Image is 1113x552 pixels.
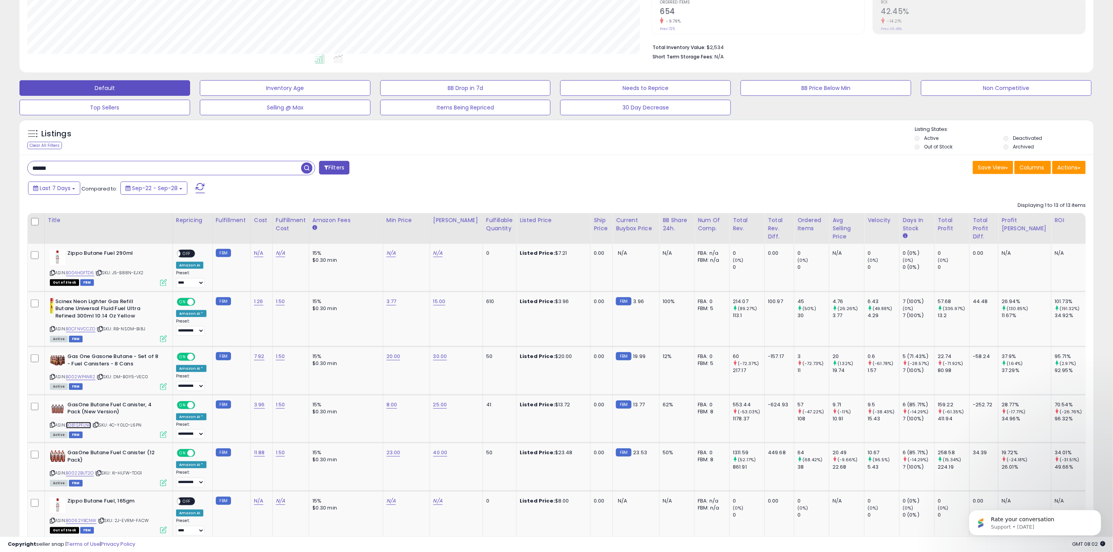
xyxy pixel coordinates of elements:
[34,30,134,37] p: Message from Support, sent 4w ago
[176,310,206,317] div: Amazon AI *
[1055,250,1080,257] div: N/A
[633,298,644,305] span: 3.96
[733,298,764,305] div: 214.07
[903,233,907,240] small: Days In Stock.
[833,353,864,360] div: 20
[903,257,914,263] small: (0%)
[973,298,992,305] div: 44.48
[903,264,934,271] div: 0 (0%)
[69,432,83,438] span: FBM
[616,448,631,457] small: FBM
[660,26,675,31] small: Prev: 725
[50,336,68,342] span: All listings currently available for purchase on Amazon
[833,415,864,422] div: 10.91
[312,224,317,231] small: Amazon Fees.
[663,401,688,408] div: 62%
[698,257,723,264] div: FBM: n/a
[1013,143,1034,150] label: Archived
[868,264,899,271] div: 0
[520,298,584,305] div: $3.96
[67,353,162,369] b: Gas One Gasone Butane - Set of 8 - Fuel Canisters - 8 Cans
[433,216,480,224] div: [PERSON_NAME]
[254,497,263,505] a: N/A
[433,497,443,505] a: N/A
[803,409,824,415] small: (-47.22%)
[176,262,203,269] div: Amazon AI
[312,449,377,456] div: 15%
[594,353,607,360] div: 0.00
[653,53,713,60] b: Short Term Storage Fees:
[873,305,892,312] small: (49.88%)
[200,80,370,96] button: Inventory Age
[873,409,894,415] small: (-38.43%)
[50,250,167,285] div: ASIN:
[733,353,764,360] div: 60
[97,374,148,380] span: | SKU: DM-BGY5-VEC0
[254,353,265,360] a: 7.92
[486,449,510,456] div: 50
[254,401,265,409] a: 3.96
[380,100,551,115] button: Items Being Repriced
[973,161,1013,174] button: Save View
[433,353,447,360] a: 30.00
[938,312,969,319] div: 13.2
[312,305,377,312] div: $0.30 min
[973,250,992,257] div: 0.00
[868,216,896,224] div: Velocity
[768,250,788,257] div: 0.00
[276,401,285,409] a: 1.50
[67,449,162,466] b: GasOne Butane Fuel Canister (12 Pack)
[616,297,631,305] small: FBM
[520,449,555,456] b: Listed Price:
[200,100,370,115] button: Selling @ Max
[27,142,62,149] div: Clear All Filters
[938,257,949,263] small: (0%)
[698,353,723,360] div: FBA: 0
[486,250,510,257] div: 0
[633,449,647,456] span: 23.53
[486,216,513,233] div: Fulfillable Quantity
[903,216,931,233] div: Days In Stock
[216,249,231,257] small: FBM
[486,353,510,360] div: 50
[653,42,1080,51] li: $2,534
[733,250,764,257] div: 0
[18,23,30,36] img: Profile image for Support
[868,257,878,263] small: (0%)
[276,353,285,360] a: 1.50
[881,26,902,31] small: Prev: 49.48%
[1007,360,1023,367] small: (1.64%)
[797,312,829,319] div: 30
[312,353,377,360] div: 15%
[92,422,141,428] span: | SKU: 4C-Y0LO-L6PN
[833,312,864,319] div: 3.77
[216,297,231,305] small: FBM
[194,354,206,360] span: OFF
[50,432,68,438] span: All listings currently available for purchase on Amazon
[1052,161,1086,174] button: Actions
[833,250,858,257] div: N/A
[885,18,902,24] small: -14.21%
[216,400,231,409] small: FBM
[176,422,206,439] div: Preset:
[50,449,65,465] img: 51ltTILo2mL._SL40_.jpg
[903,415,934,422] div: 7 (100%)
[768,353,788,360] div: -157.17
[1055,367,1086,374] div: 92.95%
[797,250,829,257] div: 0
[67,250,162,259] b: Zippo Butane Fuel 290ml
[868,401,899,408] div: 9.5
[254,249,263,257] a: N/A
[520,401,555,408] b: Listed Price:
[1055,216,1083,224] div: ROI
[973,353,992,360] div: -58.24
[81,185,117,192] span: Compared to:
[386,449,400,457] a: 23.00
[50,449,167,485] div: ASIN:
[50,383,68,390] span: All listings currently available for purchase on Amazon
[733,415,764,422] div: 1178.37
[663,298,688,305] div: 100%
[1055,415,1086,422] div: 96.32%
[733,401,764,408] div: 553.44
[66,270,94,276] a: B004HGFTD6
